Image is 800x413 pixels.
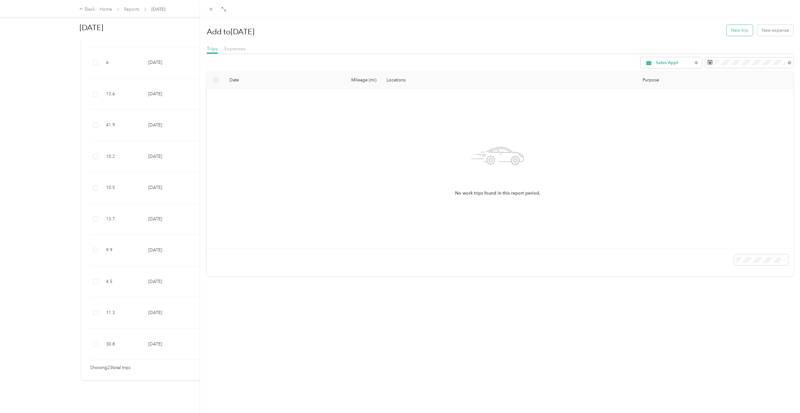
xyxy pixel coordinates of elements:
button: New trip [727,25,753,36]
th: Date [224,72,308,89]
th: Mileage (mi) [308,72,381,89]
span: No work trips found in this report period. [455,190,540,197]
iframe: Everlance-gr Chat Button Frame [765,378,800,413]
span: Sales Appt [656,61,693,65]
span: Expenses [224,46,246,52]
th: Purpose [638,72,793,89]
th: Locations [381,72,638,89]
button: New expense [757,25,793,36]
span: Trips [207,46,218,52]
h1: Add to [DATE] [207,24,254,39]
